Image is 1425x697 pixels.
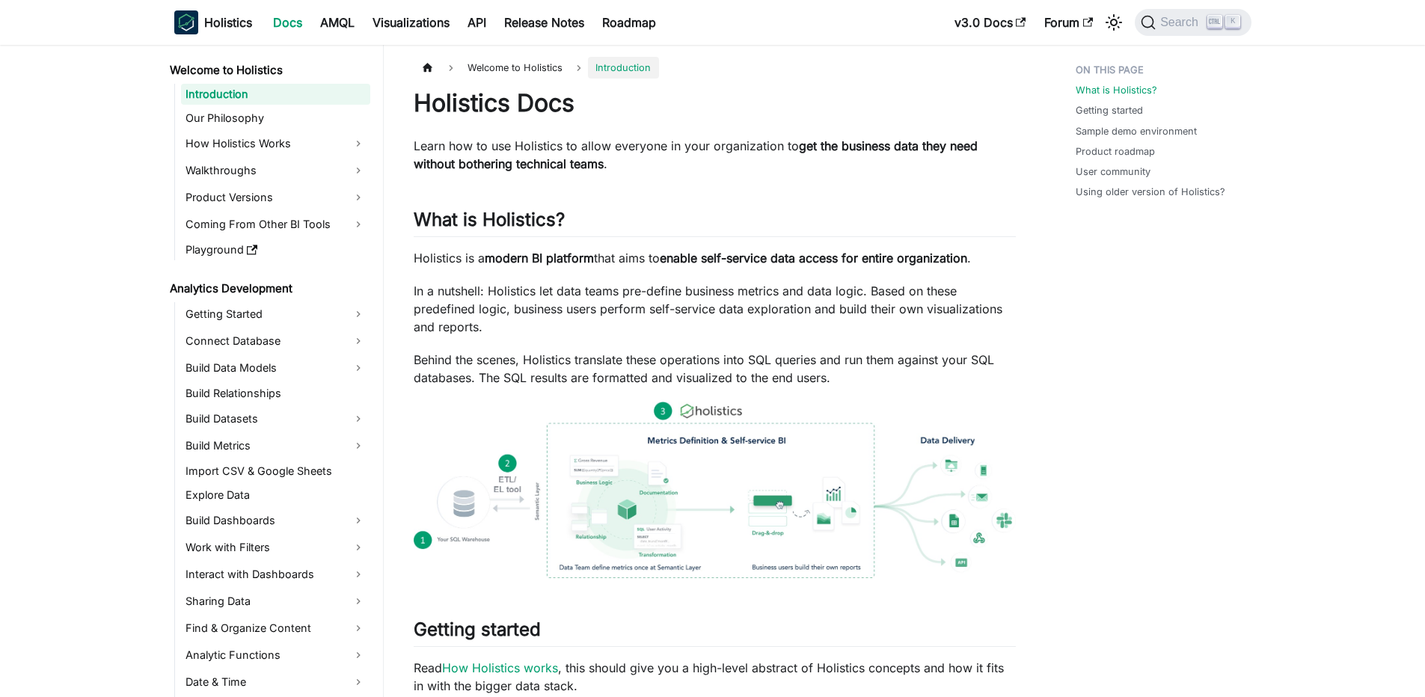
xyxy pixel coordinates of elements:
a: Work with Filters [181,535,370,559]
a: Build Metrics [181,434,370,458]
a: Walkthroughs [181,159,370,182]
strong: enable self-service data access for entire organization [660,251,967,265]
a: Introduction [181,84,370,105]
a: Forum [1035,10,1102,34]
a: Build Dashboards [181,509,370,532]
a: Analytic Functions [181,643,370,667]
nav: Docs sidebar [159,45,384,697]
img: Holistics [174,10,198,34]
p: Read , this should give you a high-level abstract of Holistics concepts and how it fits in with t... [414,659,1016,695]
a: Playground [181,239,370,260]
b: Holistics [204,13,252,31]
h2: Getting started [414,618,1016,647]
nav: Breadcrumbs [414,57,1016,79]
a: Our Philosophy [181,108,370,129]
a: Sample demo environment [1076,124,1197,138]
a: Getting Started [181,302,370,326]
a: How Holistics works [442,660,558,675]
a: AMQL [311,10,364,34]
a: Visualizations [364,10,459,34]
a: API [459,10,495,34]
p: Learn how to use Holistics to allow everyone in your organization to . [414,137,1016,173]
span: Search [1156,16,1207,29]
a: Release Notes [495,10,593,34]
a: Connect Database [181,329,370,353]
span: Introduction [588,57,658,79]
a: How Holistics Works [181,132,370,156]
a: Coming From Other BI Tools [181,212,370,236]
a: Import CSV & Google Sheets [181,461,370,482]
a: Docs [264,10,311,34]
a: What is Holistics? [1076,83,1157,97]
a: Build Datasets [181,407,370,431]
p: Holistics is a that aims to . [414,249,1016,267]
a: Explore Data [181,485,370,506]
a: Roadmap [593,10,665,34]
button: Search (Ctrl+K) [1135,9,1251,36]
a: HolisticsHolistics [174,10,252,34]
a: Date & Time [181,670,370,694]
a: Product roadmap [1076,144,1155,159]
img: How Holistics fits in your Data Stack [414,402,1016,578]
a: Analytics Development [165,278,370,299]
kbd: K [1225,15,1240,28]
p: In a nutshell: Holistics let data teams pre-define business metrics and data logic. Based on thes... [414,282,1016,336]
h2: What is Holistics? [414,209,1016,237]
a: Sharing Data [181,589,370,613]
a: Home page [414,57,442,79]
a: Build Data Models [181,356,370,380]
a: Interact with Dashboards [181,562,370,586]
h1: Holistics Docs [414,88,1016,118]
strong: modern BI platform [485,251,594,265]
a: Build Relationships [181,383,370,404]
a: Getting started [1076,103,1143,117]
a: Find & Organize Content [181,616,370,640]
a: Welcome to Holistics [165,60,370,81]
span: Welcome to Holistics [460,57,570,79]
a: v3.0 Docs [946,10,1035,34]
p: Behind the scenes, Holistics translate these operations into SQL queries and run them against you... [414,351,1016,387]
a: User community [1076,165,1150,179]
a: Product Versions [181,185,370,209]
button: Switch between dark and light mode (currently light mode) [1102,10,1126,34]
a: Using older version of Holistics? [1076,185,1225,199]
